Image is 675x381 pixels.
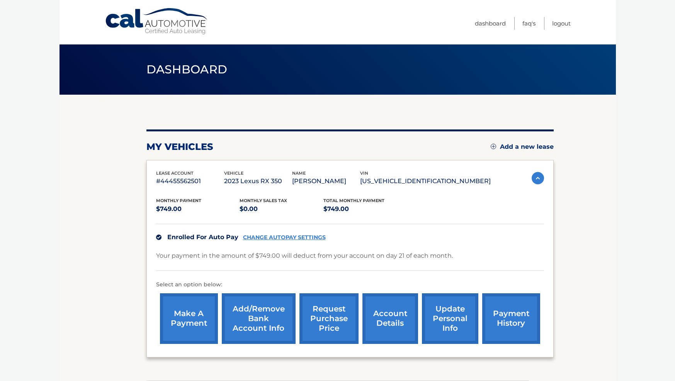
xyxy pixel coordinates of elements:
[532,172,544,184] img: accordion-active.svg
[105,8,209,35] a: Cal Automotive
[360,176,491,187] p: [US_VEHICLE_IDENTIFICATION_NUMBER]
[156,280,544,289] p: Select an option below:
[323,198,384,203] span: Total Monthly Payment
[360,170,368,176] span: vin
[292,176,360,187] p: [PERSON_NAME]
[292,170,306,176] span: name
[491,143,554,151] a: Add a new lease
[491,144,496,149] img: add.svg
[243,234,326,241] a: CHANGE AUTOPAY SETTINGS
[146,62,228,77] span: Dashboard
[323,204,407,214] p: $749.00
[146,141,213,153] h2: my vehicles
[475,17,506,30] a: Dashboard
[222,293,296,344] a: Add/Remove bank account info
[156,170,194,176] span: lease account
[156,235,162,240] img: check.svg
[552,17,571,30] a: Logout
[522,17,536,30] a: FAQ's
[160,293,218,344] a: make a payment
[156,204,240,214] p: $749.00
[240,204,323,214] p: $0.00
[240,198,287,203] span: Monthly sales Tax
[224,170,243,176] span: vehicle
[167,233,238,241] span: Enrolled For Auto Pay
[299,293,359,344] a: request purchase price
[422,293,478,344] a: update personal info
[362,293,418,344] a: account details
[224,176,292,187] p: 2023 Lexus RX 350
[156,176,224,187] p: #44455562501
[156,250,453,261] p: Your payment in the amount of $749.00 will deduct from your account on day 21 of each month.
[482,293,540,344] a: payment history
[156,198,201,203] span: Monthly Payment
